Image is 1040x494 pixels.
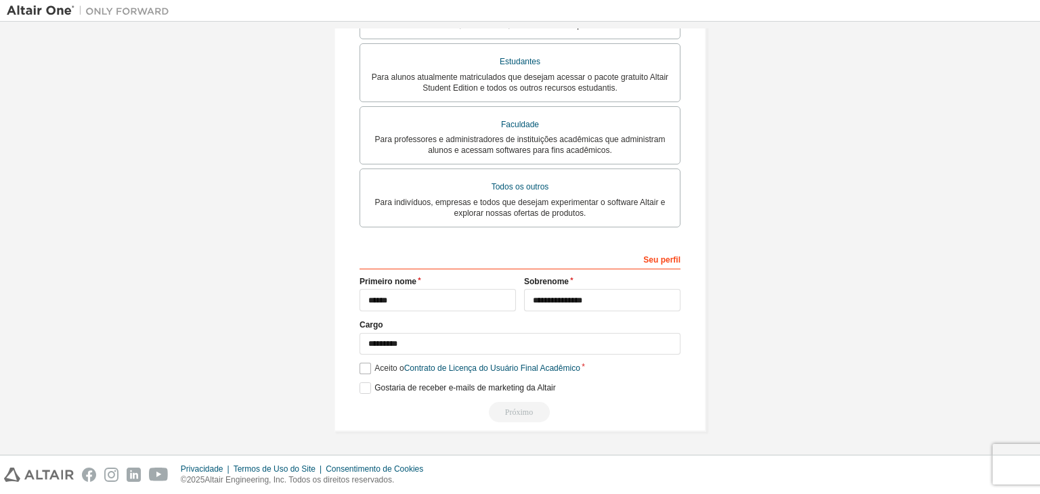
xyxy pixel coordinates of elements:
font: © [181,475,187,485]
img: Altair Um [7,4,176,18]
img: facebook.svg [82,468,96,482]
font: Primeiro nome [360,277,416,286]
font: Para indivíduos, empresas e todos que desejam experimentar o software Altair e explorar nossas of... [375,198,666,218]
font: Seu perfil [643,255,680,265]
font: Aceito o [374,363,404,373]
font: Acadêmico [540,363,580,373]
font: Para professores e administradores de instituições acadêmicas que administram alunos e acessam so... [375,135,666,155]
font: Contrato de Licença do Usuário Final [404,363,538,373]
img: linkedin.svg [127,468,141,482]
img: instagram.svg [104,468,118,482]
font: Cargo [360,320,383,330]
font: Privacidade [181,464,223,474]
font: Sobrenome [524,277,569,286]
font: Consentimento de Cookies [326,464,423,474]
font: Altair Engineering, Inc. Todos os direitos reservados. [204,475,394,485]
font: Estudantes [500,57,540,66]
font: Para alunos atualmente matriculados que desejam acessar o pacote gratuito Altair Student Edition ... [372,72,668,93]
font: Todos os outros [492,182,549,192]
div: Read and acccept EULA to continue [360,402,680,422]
font: Gostaria de receber e-mails de marketing da Altair [374,383,555,392]
img: youtube.svg [149,468,169,482]
font: Termos de Uso do Site [234,464,316,474]
font: 2025 [187,475,205,485]
font: Faculdade [501,120,539,129]
img: altair_logo.svg [4,468,74,482]
font: Para clientes existentes que buscam acessar downloads de software, recursos de HPC, comunidade, t... [372,9,668,30]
